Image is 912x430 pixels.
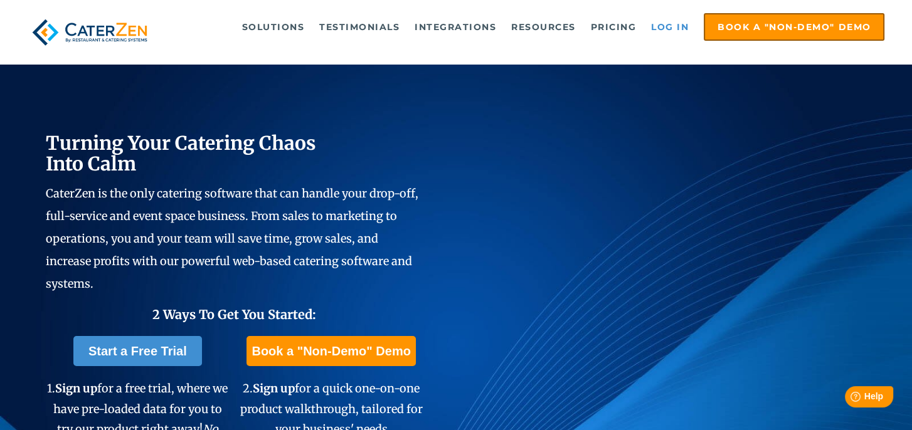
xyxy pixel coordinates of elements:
a: Testimonials [313,14,406,39]
span: CaterZen is the only catering software that can handle your drop-off, full-service and event spac... [46,186,418,291]
a: Solutions [236,14,311,39]
div: Navigation Menu [174,13,884,41]
iframe: Help widget launcher [800,381,898,416]
a: Book a "Non-Demo" Demo [704,13,884,41]
span: Sign up [253,381,295,396]
a: Pricing [585,14,643,39]
a: Log in [645,14,695,39]
span: 2 Ways To Get You Started: [152,307,316,322]
a: Book a "Non-Demo" Demo [247,336,415,366]
img: caterzen [28,13,152,51]
a: Start a Free Trial [73,336,202,366]
span: Turning Your Catering Chaos Into Calm [46,131,316,176]
a: Resources [505,14,582,39]
span: Sign up [55,381,97,396]
a: Integrations [408,14,502,39]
